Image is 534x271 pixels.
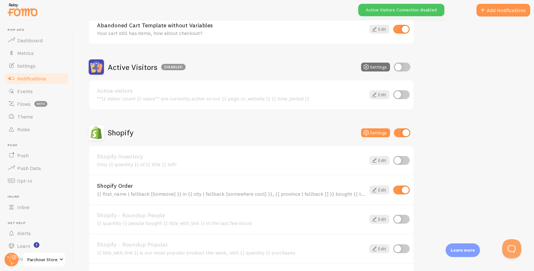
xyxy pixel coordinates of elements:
[4,34,69,47] a: Dashboard
[358,4,444,16] div: Active Visitors Connection disabled
[97,88,366,94] a: Active visitors
[161,64,186,70] div: Disabled
[8,221,69,225] span: Get Help
[17,101,31,107] span: Flows
[17,50,34,56] span: Metrics
[17,165,41,171] span: Push Data
[97,242,366,247] a: Shopify - Roundup Popular
[369,244,389,253] a: Edit
[17,126,30,132] span: Rules
[97,213,366,218] a: Shopify - Roundup People
[4,201,69,213] a: Inline
[8,195,69,199] span: Inline
[17,113,33,120] span: Theme
[4,227,69,240] a: Alerts
[17,178,32,184] span: Opt-In
[4,149,69,162] a: Push
[8,28,69,32] span: Pop-ups
[361,63,390,71] button: Settings
[27,256,58,263] span: Parchoun Store
[4,59,69,72] a: Settings
[451,247,475,253] p: Learn more
[4,123,69,136] a: Rules
[369,156,389,165] a: Edit
[34,101,47,107] span: beta
[97,183,366,189] a: Shopify Order
[108,128,133,138] h2: Shopify
[97,191,366,197] div: {{ first_name | fallback [Someone] }} in {{ city | fallback [somewhere cool] }}, {{ province | fa...
[4,162,69,174] a: Push Data
[97,161,366,167] div: Only {{ quantity }} of {{ title }} left!
[17,63,36,69] span: Settings
[4,174,69,187] a: Opt-In
[4,110,69,123] a: Theme
[4,47,69,59] a: Metrics
[34,242,39,248] svg: <p>Watch New Feature Tutorials!</p>
[97,154,366,159] a: Shopify Inventory
[4,240,69,252] a: Learn
[17,37,43,44] span: Dashboard
[17,152,29,159] span: Push
[108,62,186,72] h2: Active Visitors
[89,125,104,140] img: Shopify
[369,186,389,194] a: Edit
[4,98,69,110] a: Flows beta
[8,143,69,147] span: Push
[23,252,66,267] a: Parchoun Store
[7,2,38,18] img: fomo-relay-logo-orange.svg
[17,230,31,236] span: Alerts
[97,30,366,36] div: Your cart still has items, how about checkout?
[89,59,104,75] img: Active Visitors
[17,243,30,249] span: Learn
[361,128,390,137] button: Settings
[97,220,366,226] div: {{ quantity }} people bought {{ title_with_link }} in the last few hours
[17,75,46,82] span: Notifications
[502,239,521,258] iframe: Help Scout Beacon - Open
[17,204,30,210] span: Inline
[97,250,366,255] div: {{ title_with_link }} is our most popular product this week, with {{ quantity }} purchases
[4,85,69,98] a: Events
[446,243,480,257] div: Learn more
[4,72,69,85] a: Notifications
[17,88,33,94] span: Events
[369,25,389,34] a: Edit
[97,23,366,28] a: Abandoned Cart Template without Variables
[369,90,389,99] a: Edit
[369,215,389,224] a: Edit
[97,96,366,101] div: **{{ visitor_count }} users** are currently active on our {{ page_or_website }} {{ time_period }}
